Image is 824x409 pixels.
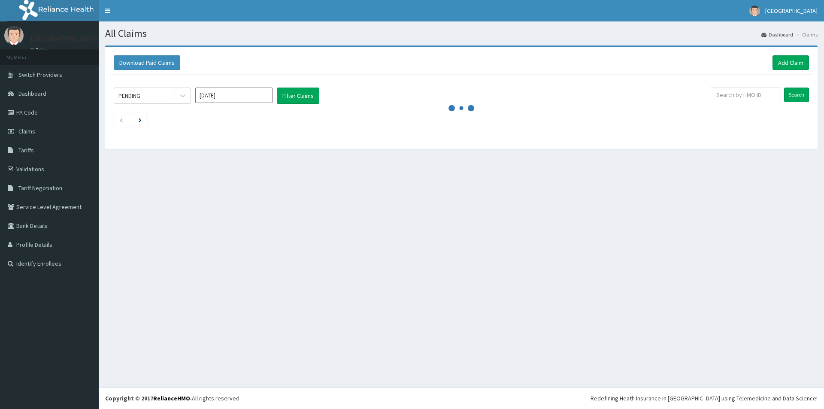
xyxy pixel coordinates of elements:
img: User Image [749,6,760,16]
a: Previous page [119,116,123,124]
li: Claims [794,31,818,38]
span: Tariffs [18,146,34,154]
button: Download Paid Claims [114,55,180,70]
p: [GEOGRAPHIC_DATA] [30,35,101,42]
div: PENDING [118,91,140,100]
a: RelianceHMO [153,394,190,402]
input: Select Month and Year [195,88,273,103]
footer: All rights reserved. [99,387,824,409]
a: Dashboard [761,31,793,38]
img: User Image [4,26,24,45]
a: Next page [139,116,142,124]
span: Tariff Negotiation [18,184,62,192]
h1: All Claims [105,28,818,39]
span: [GEOGRAPHIC_DATA] [765,7,818,15]
svg: audio-loading [448,95,474,121]
span: Switch Providers [18,71,62,79]
span: Claims [18,127,35,135]
strong: Copyright © 2017 . [105,394,192,402]
span: Dashboard [18,90,46,97]
input: Search by HMO ID [711,88,781,102]
div: Redefining Heath Insurance in [GEOGRAPHIC_DATA] using Telemedicine and Data Science! [591,394,818,403]
input: Search [784,88,809,102]
a: Add Claim [772,55,809,70]
button: Filter Claims [277,88,319,104]
a: Online [30,47,51,53]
